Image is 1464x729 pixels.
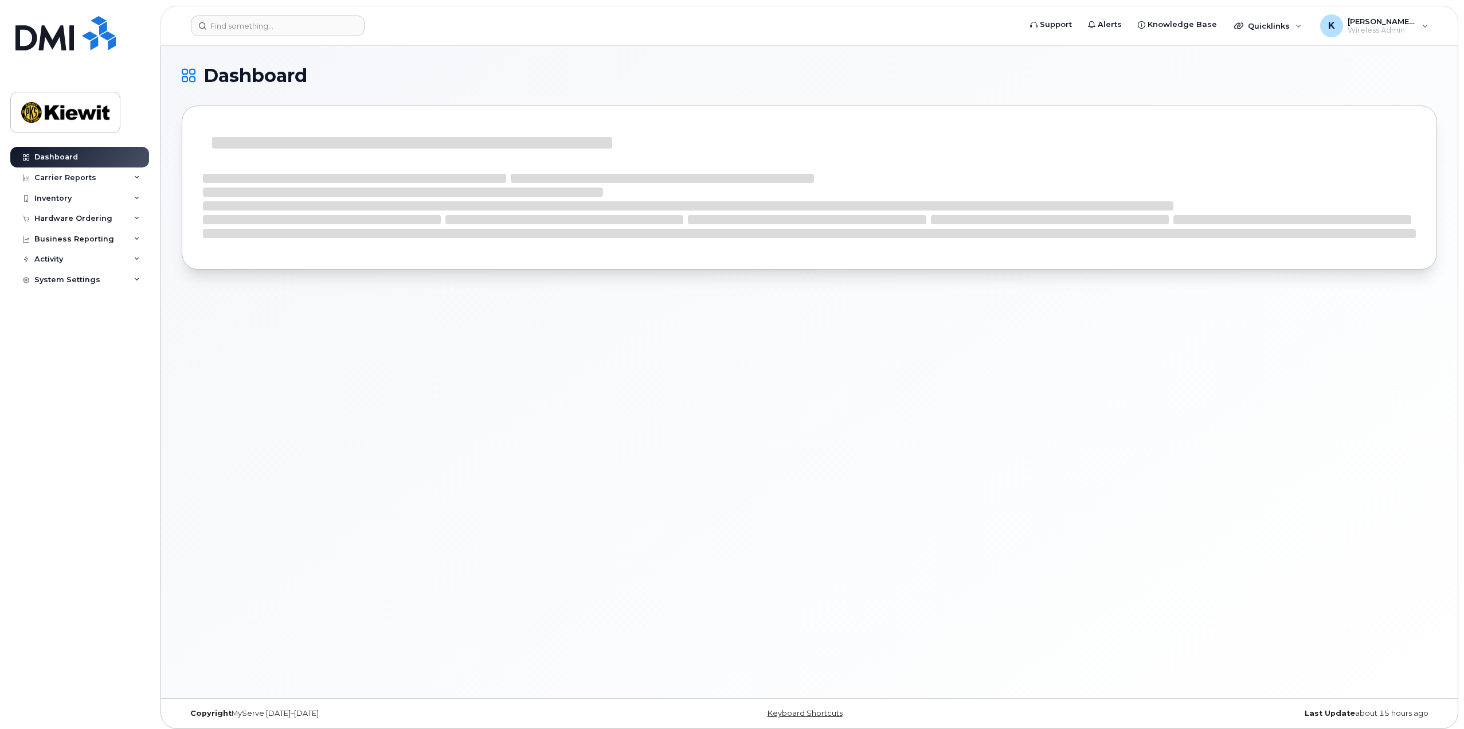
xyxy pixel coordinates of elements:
span: Dashboard [203,67,307,84]
div: about 15 hours ago [1019,709,1437,718]
strong: Last Update [1305,709,1355,718]
strong: Copyright [190,709,232,718]
a: Keyboard Shortcuts [768,709,843,718]
div: MyServe [DATE]–[DATE] [182,709,600,718]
